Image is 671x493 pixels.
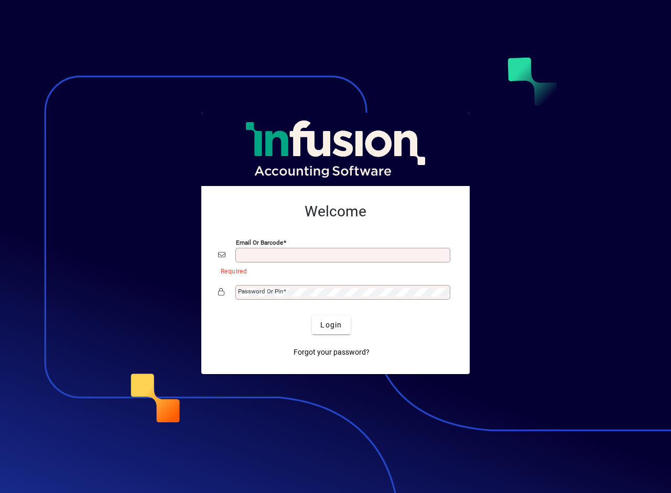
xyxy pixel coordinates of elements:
[289,343,374,361] a: Forgot your password?
[238,288,283,295] mat-label: Password or Pin
[320,320,342,331] span: Login
[236,239,283,246] mat-label: Email or Barcode
[294,347,370,358] span: Forgot your password?
[218,203,453,221] h2: Welcome
[312,315,350,334] button: Login
[221,265,445,276] mat-error: Required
